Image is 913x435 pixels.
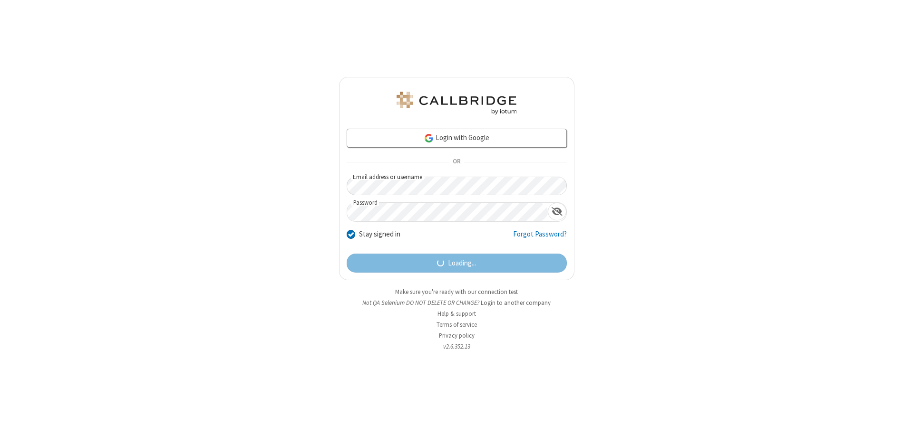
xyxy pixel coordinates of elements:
span: Loading... [448,258,476,269]
li: v2.6.352.13 [339,342,574,351]
input: Email address or username [347,177,567,195]
li: Not QA Selenium DO NOT DELETE OR CHANGE? [339,298,574,307]
a: Forgot Password? [513,229,567,247]
a: Help & support [437,310,476,318]
span: OR [449,156,464,169]
input: Password [347,203,548,221]
img: QA Selenium DO NOT DELETE OR CHANGE [395,92,518,114]
img: google-icon.png [424,133,434,143]
button: Loading... [347,254,567,273]
a: Login with Google [347,129,567,148]
a: Make sure you're ready with our connection test [395,288,518,296]
div: Show password [548,203,566,220]
a: Privacy policy [439,331,475,340]
label: Stay signed in [359,229,400,240]
button: Login to another company [481,298,551,307]
a: Terms of service [437,321,477,329]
